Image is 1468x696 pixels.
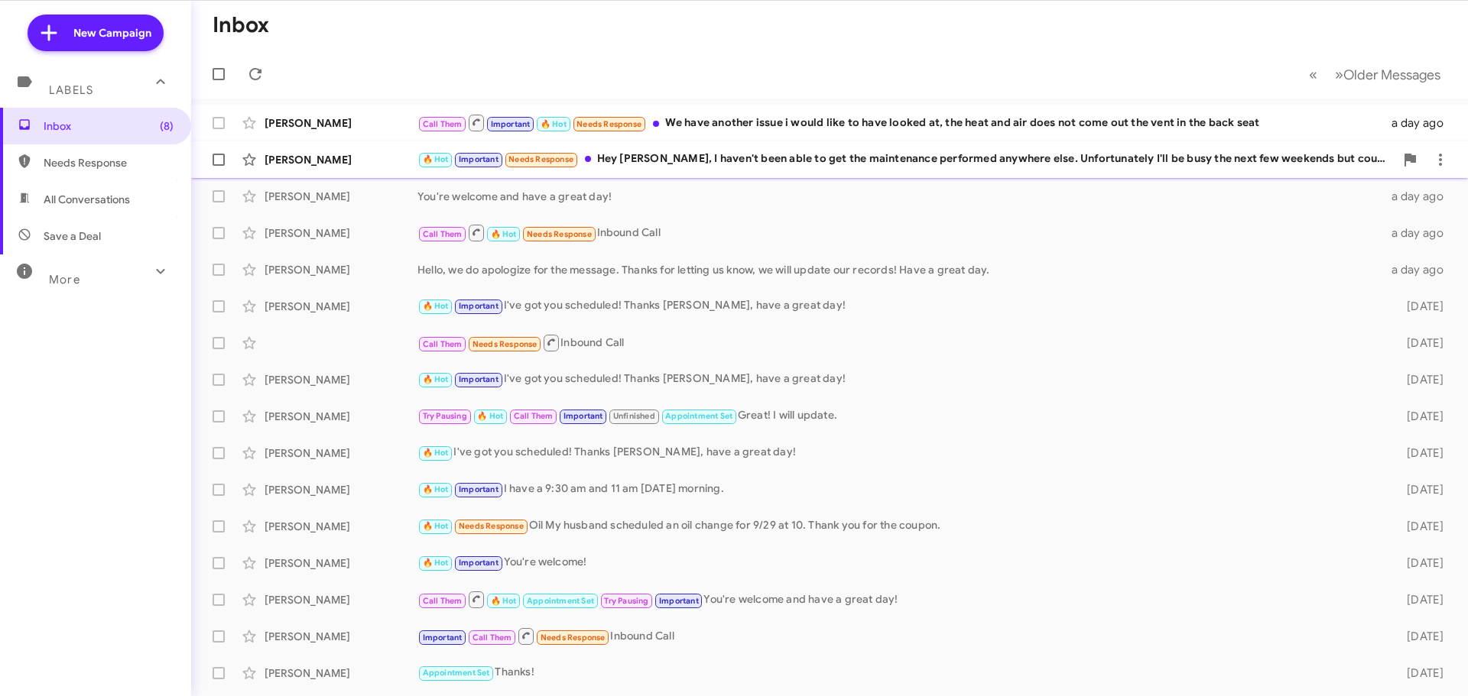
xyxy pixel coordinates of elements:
[1326,59,1450,90] button: Next
[1382,335,1456,351] div: [DATE]
[563,411,603,421] span: Important
[423,154,449,164] span: 🔥 Hot
[576,119,641,129] span: Needs Response
[423,484,449,494] span: 🔥 Hot
[1382,445,1456,461] div: [DATE]
[417,151,1395,168] div: Hey [PERSON_NAME], I haven't been able to get the maintenance performed anywhere else. Unfortunat...
[1382,665,1456,681] div: [DATE]
[265,592,417,607] div: [PERSON_NAME]
[44,155,174,170] span: Needs Response
[459,374,499,384] span: Important
[459,301,499,311] span: Important
[1382,372,1456,387] div: [DATE]
[265,629,417,644] div: [PERSON_NAME]
[527,596,594,606] span: Appointment Set
[1382,629,1456,644] div: [DATE]
[213,13,269,37] h1: Inbox
[417,297,1382,315] div: I've got you scheduled! Thanks [PERSON_NAME], have a great day!
[265,189,417,204] div: [PERSON_NAME]
[417,626,1382,646] div: Inbound Call
[1382,409,1456,424] div: [DATE]
[28,15,164,51] a: New Campaign
[417,664,1382,681] div: Thanks!
[1382,555,1456,571] div: [DATE]
[1382,482,1456,497] div: [DATE]
[265,519,417,534] div: [PERSON_NAME]
[423,339,463,349] span: Call Them
[265,482,417,497] div: [PERSON_NAME]
[265,152,417,167] div: [PERSON_NAME]
[1343,66,1440,83] span: Older Messages
[1309,65,1317,84] span: «
[417,407,1382,425] div: Great! I will update.
[459,484,499,494] span: Important
[459,558,499,568] span: Important
[1382,189,1456,204] div: a day ago
[417,333,1382,352] div: Inbound Call
[265,262,417,277] div: [PERSON_NAME]
[1382,299,1456,314] div: [DATE]
[527,229,592,239] span: Needs Response
[423,668,490,678] span: Appointment Set
[49,83,93,97] span: Labels
[265,665,417,681] div: [PERSON_NAME]
[613,411,655,421] span: Unfinished
[417,113,1382,132] div: We have another issue i would like to have looked at, the heat and air does not come out the vent...
[473,339,538,349] span: Needs Response
[423,374,449,384] span: 🔥 Hot
[265,299,417,314] div: [PERSON_NAME]
[541,119,567,129] span: 🔥 Hot
[44,118,174,134] span: Inbox
[423,521,449,531] span: 🔥 Hot
[423,448,449,458] span: 🔥 Hot
[417,189,1382,204] div: You're welcome and have a great day!
[541,633,606,643] span: Needs Response
[514,411,554,421] span: Call Them
[1382,592,1456,607] div: [DATE]
[265,372,417,387] div: [PERSON_NAME]
[423,119,463,129] span: Call Them
[160,118,174,134] span: (8)
[665,411,732,421] span: Appointment Set
[491,229,517,239] span: 🔥 Hot
[44,228,101,244] span: Save a Deal
[44,192,130,207] span: All Conversations
[417,371,1382,388] div: I've got you scheduled! Thanks [PERSON_NAME], have a great day!
[423,596,463,606] span: Call Them
[417,444,1382,461] div: I've got you scheduled! Thanks [PERSON_NAME], have a great day!
[477,411,503,421] span: 🔥 Hot
[265,115,417,131] div: [PERSON_NAME]
[417,554,1382,571] div: You're welcome!
[1301,59,1450,90] nav: Page navigation example
[265,445,417,461] div: [PERSON_NAME]
[423,558,449,568] span: 🔥 Hot
[423,633,463,643] span: Important
[73,25,151,40] span: New Campaign
[1382,262,1456,277] div: a day ago
[1382,115,1456,131] div: a day ago
[1382,225,1456,241] div: a day ago
[491,596,517,606] span: 🔥 Hot
[604,596,648,606] span: Try Pausing
[508,154,573,164] span: Needs Response
[459,154,499,164] span: Important
[423,301,449,311] span: 🔥 Hot
[265,225,417,241] div: [PERSON_NAME]
[417,481,1382,498] div: I have a 9:30 am and 11 am [DATE] morning.
[265,409,417,424] div: [PERSON_NAME]
[417,262,1382,277] div: Hello, we do apologize for the message. Thanks for letting us know, we will update our records! H...
[423,229,463,239] span: Call Them
[1300,59,1327,90] button: Previous
[423,411,467,421] span: Try Pausing
[473,633,512,643] span: Call Them
[459,521,524,531] span: Needs Response
[417,223,1382,242] div: Inbound Call
[1335,65,1343,84] span: »
[1382,519,1456,534] div: [DATE]
[659,596,699,606] span: Important
[417,517,1382,535] div: Oil My husband scheduled an oil change for 9/29 at 10. Thank you for the coupon.
[417,590,1382,609] div: You're welcome and have a great day!
[265,555,417,571] div: [PERSON_NAME]
[491,119,531,129] span: Important
[49,273,80,286] span: More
